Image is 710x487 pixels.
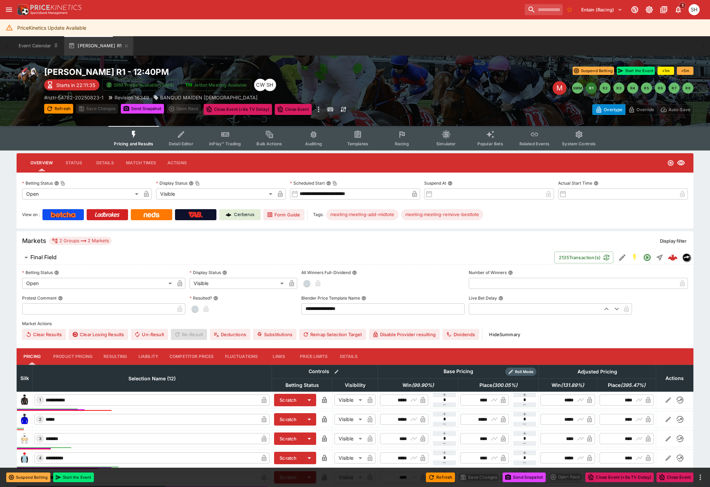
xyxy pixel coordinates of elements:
h2: Copy To Clipboard [44,67,369,77]
em: ( 99.90 %) [412,381,434,389]
button: Edit Detail [616,251,629,264]
button: Competitor Prices [164,348,220,365]
span: Related Events [519,141,549,146]
span: Re-Result [171,329,207,340]
svg: Visible [677,159,685,167]
button: Scratch [274,452,302,464]
label: View on : [22,209,40,220]
button: Refresh [426,473,455,482]
button: Straight [653,251,666,264]
button: Event Calendar [14,36,63,56]
button: Blender Price Template Name [361,296,366,301]
button: Deductions [210,329,250,340]
button: Substitutions [253,329,296,340]
span: InPlay™ Trading [209,141,241,146]
button: Send Snapshot [503,473,546,482]
div: BANQUO MAIDEN 3YO [153,94,257,101]
button: R4 [627,82,638,94]
p: Display Status [189,270,221,275]
div: Open [22,278,174,289]
p: BANQUO MAIDEN [DEMOGRAPHIC_DATA] [160,94,257,101]
a: Cerberus [219,209,261,220]
button: Close Event [656,473,693,482]
span: Selection Name (12) [121,374,183,383]
button: Actual Start Time [594,181,599,186]
button: Liability [133,348,164,365]
button: Scratch [274,394,302,406]
button: Clear Results [22,329,66,340]
th: Actions [656,365,693,391]
img: runner 3 [19,433,30,444]
button: [PERSON_NAME] R1 [64,36,133,56]
button: Copy To Clipboard [195,181,200,186]
span: 4 [38,456,43,460]
span: Simulator [436,141,456,146]
img: Betcha [51,212,76,217]
button: Suspend Betting [6,473,50,482]
p: Live Bet Delay [469,295,497,301]
button: R2 [600,82,611,94]
button: Clear Losing Results [69,329,128,340]
span: Pricing and Results [114,141,153,146]
img: TabNZ [188,212,203,217]
button: Open [641,251,653,264]
div: Start From [592,104,693,115]
div: Betting Target: cerberus [401,209,483,220]
div: Open [22,188,141,199]
button: 2135Transaction(s) [554,252,613,263]
button: Connected to PK [629,3,641,16]
div: Visible [156,188,275,199]
button: Scratch [274,413,302,426]
svg: Open [643,253,651,262]
span: Roll Mode [512,369,536,375]
button: Scott Hunt [687,2,702,17]
p: Suspend At [424,180,446,186]
button: Overview [25,155,58,171]
button: Notifications [672,3,684,16]
button: Refresh [44,104,73,114]
svg: Open [667,159,674,166]
button: Disable Provider resulting [369,329,440,340]
button: Resulting [98,348,133,365]
button: Close Event [275,104,312,115]
button: Details [89,155,120,171]
p: Override [636,106,654,113]
span: Auditing [305,141,322,146]
span: Un-Result [131,329,168,340]
button: R6 [655,82,666,94]
div: Base Pricing [441,367,476,376]
span: Win(131.89%) [544,381,592,389]
img: runner 2 [19,414,30,425]
div: Scott Hunt [689,4,700,15]
div: Clint Wallis [254,79,266,91]
p: Display Status [156,180,187,186]
th: Adjusted Pricing [538,365,656,378]
em: ( 131.89 %) [561,381,584,389]
span: meeting:meeting-remove-besttote [401,211,483,218]
button: SMM [572,82,583,94]
button: Override [625,104,657,115]
h6: Final Field [30,254,57,261]
p: Copy To Clipboard [44,94,104,101]
label: Tags: [313,209,323,220]
span: 3 [38,436,43,441]
img: horse_racing.png [17,67,39,89]
div: Edit Meeting [553,81,566,95]
span: Popular Bets [477,141,503,146]
button: Number of Winners [508,270,513,275]
button: All Winners Full-Dividend [352,270,357,275]
button: Suspend Betting [573,67,614,75]
button: Display StatusCopy To Clipboard [189,181,194,186]
button: HideSummary [485,329,524,340]
span: 2 [38,417,43,422]
img: Sportsbook Management [30,11,68,14]
button: Select Tenant [577,4,626,15]
span: Place(395.47%) [600,381,653,389]
img: jetbet-logo.svg [185,81,192,88]
button: Close Event (+8s TV Delay) [204,104,272,115]
button: Display filter [656,235,691,246]
button: Bulk edit [332,367,341,376]
button: Pricing [17,348,48,365]
button: Remap Selection Target [299,329,366,340]
button: SGM Enabled [629,251,641,264]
